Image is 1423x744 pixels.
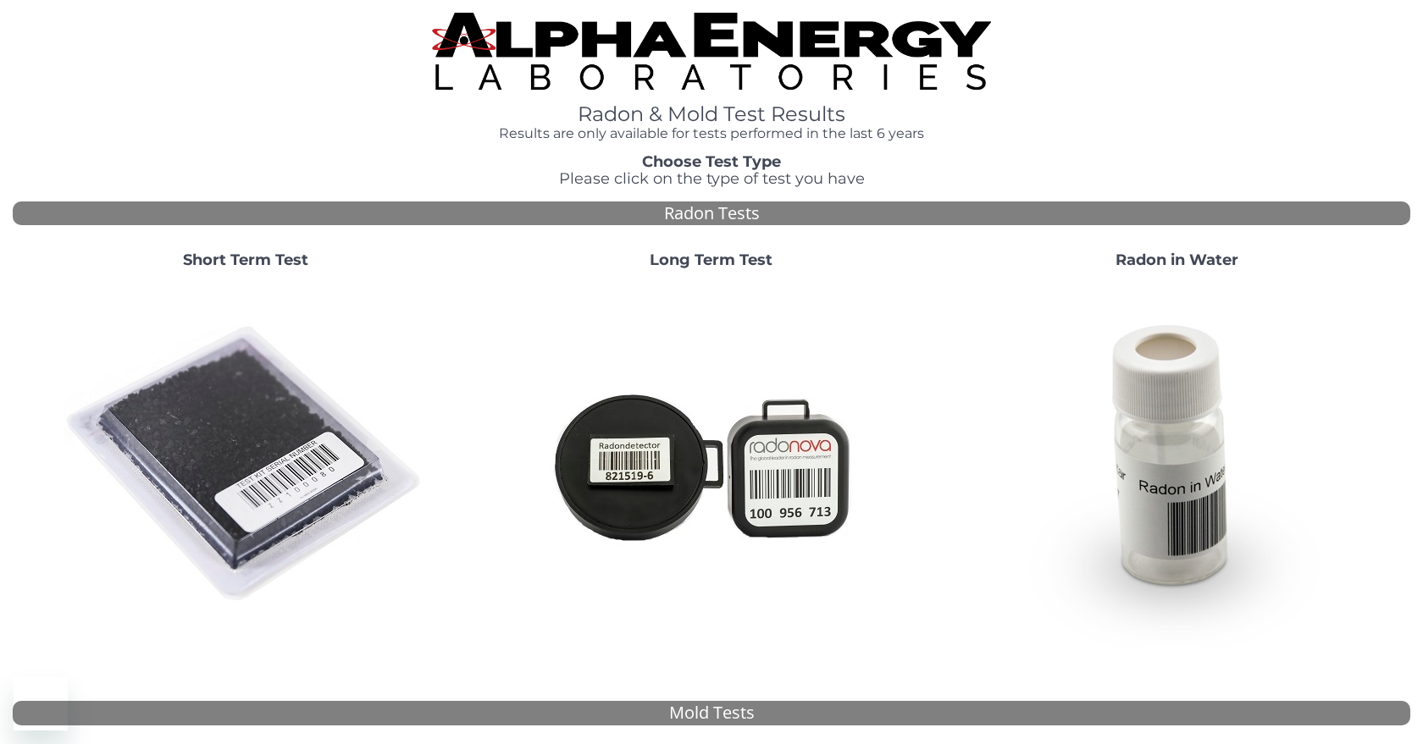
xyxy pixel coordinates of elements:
strong: Choose Test Type [642,152,781,171]
img: RadoninWater.jpg [995,283,1359,647]
strong: Radon in Water [1116,251,1238,269]
img: TightCrop.jpg [432,13,991,90]
img: ShortTerm.jpg [64,283,428,647]
strong: Short Term Test [183,251,308,269]
h4: Results are only available for tests performed in the last 6 years [432,126,991,141]
h1: Radon & Mold Test Results [432,103,991,125]
div: Radon Tests [13,201,1410,226]
iframe: Button to launch messaging window [14,676,68,730]
strong: Long Term Test [650,251,772,269]
div: Mold Tests [13,701,1410,725]
img: Radtrak2vsRadtrak3.jpg [529,283,894,647]
span: Please click on the type of test you have [559,169,865,188]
